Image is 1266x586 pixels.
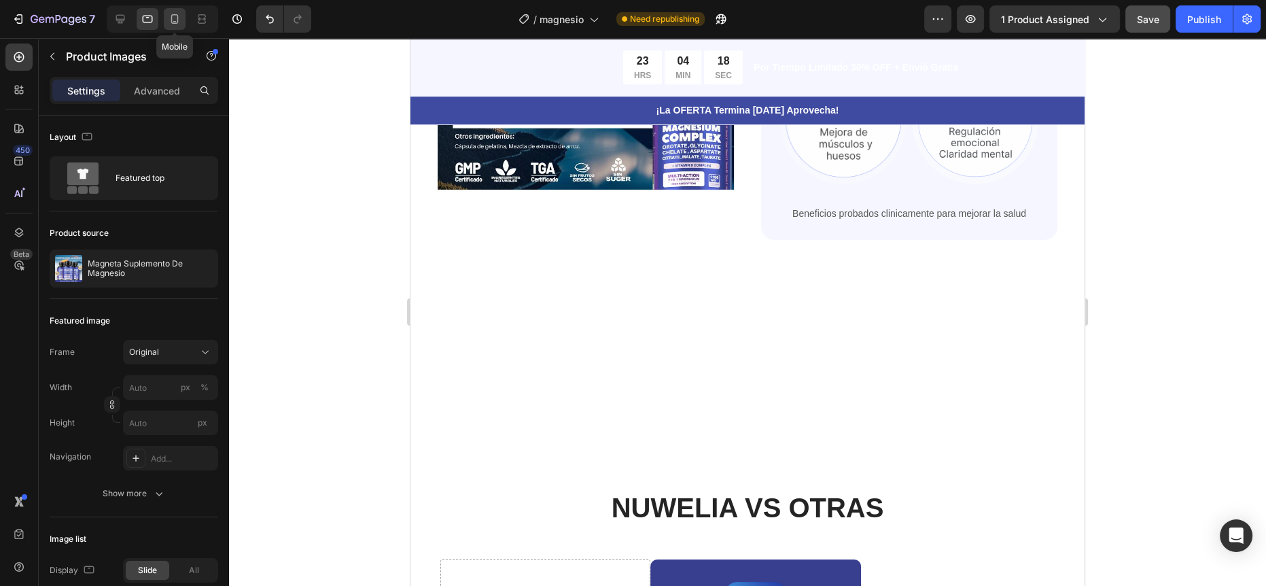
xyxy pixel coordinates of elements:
[129,346,159,358] span: Original
[410,38,1085,586] iframe: Design area
[1220,519,1252,552] div: Open Intercom Messenger
[89,11,95,27] p: 7
[200,381,209,394] div: %
[10,249,33,260] div: Beta
[123,340,218,364] button: Original
[67,84,105,98] p: Settings
[50,346,75,358] label: Frame
[989,5,1120,33] button: 1 product assigned
[315,540,376,570] img: gempages_585715329611596635-8ce6ebe1-392a-4c7b-b7ed-d25ee255b7ad.png
[177,379,194,396] button: %
[5,5,101,33] button: 7
[55,255,82,282] img: product feature img
[50,417,75,429] label: Height
[1001,12,1089,27] span: 1 product assigned
[50,562,97,580] div: Display
[256,5,311,33] div: Undo/Redo
[198,417,207,428] span: px
[116,162,198,194] div: Featured top
[134,84,180,98] p: Advanced
[50,533,86,545] div: Image list
[189,564,199,576] span: All
[181,381,190,394] div: px
[1137,14,1159,25] span: Save
[1176,5,1233,33] button: Publish
[66,48,181,65] p: Product Images
[50,128,95,147] div: Layout
[50,451,91,463] div: Navigation
[151,453,215,465] div: Add...
[630,13,699,25] span: Need republishing
[138,564,157,576] span: Slide
[50,227,109,239] div: Product source
[50,315,110,327] div: Featured image
[123,411,218,435] input: px
[540,12,584,27] span: magnesio
[50,481,218,506] button: Show more
[196,379,213,396] button: px
[533,12,537,27] span: /
[1187,12,1221,27] div: Publish
[88,259,213,278] p: Magneta Suplemento De Magnesio
[103,487,166,500] div: Show more
[123,375,218,400] input: px%
[50,381,72,394] label: Width
[1125,5,1170,33] button: Save
[13,145,33,156] div: 450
